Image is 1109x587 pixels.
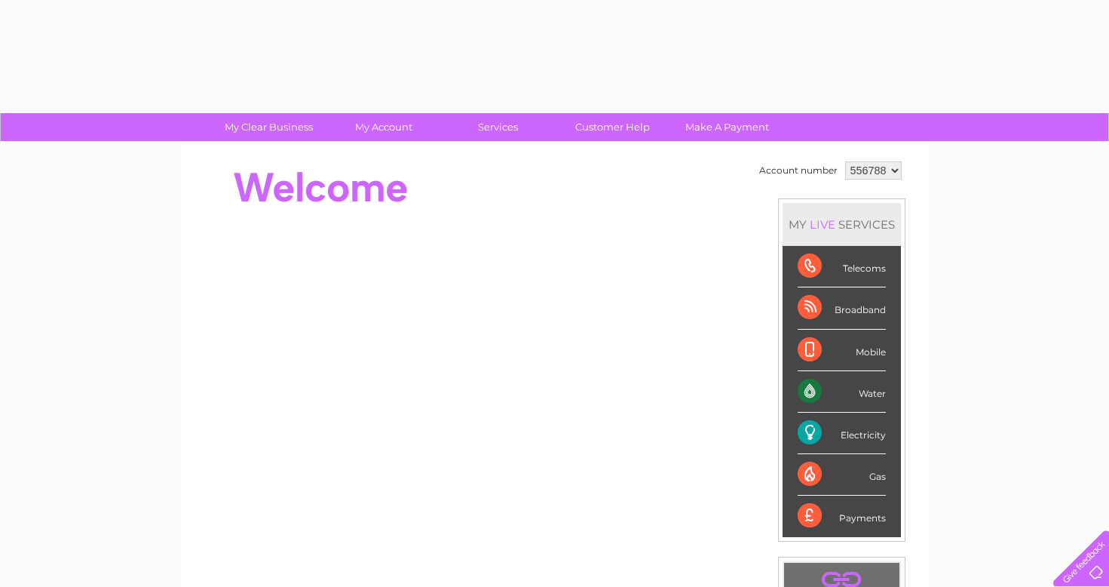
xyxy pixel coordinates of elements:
[798,330,886,371] div: Mobile
[798,246,886,287] div: Telecoms
[207,113,331,141] a: My Clear Business
[321,113,446,141] a: My Account
[665,113,789,141] a: Make A Payment
[798,454,886,496] div: Gas
[783,203,901,246] div: MY SERVICES
[755,158,841,183] td: Account number
[807,217,838,232] div: LIVE
[798,287,886,329] div: Broadband
[798,413,886,454] div: Electricity
[436,113,560,141] a: Services
[550,113,675,141] a: Customer Help
[798,371,886,413] div: Water
[798,496,886,536] div: Payments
